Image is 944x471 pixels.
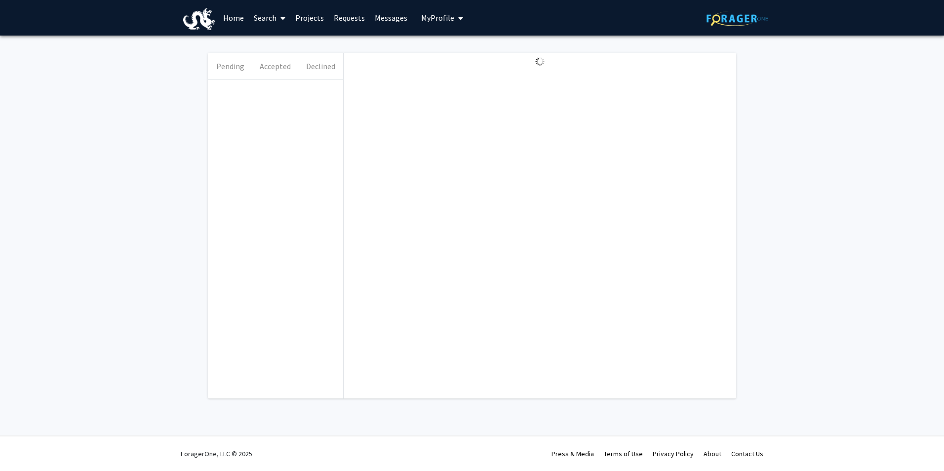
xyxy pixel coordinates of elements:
[370,0,412,35] a: Messages
[604,449,643,458] a: Terms of Use
[531,53,549,70] img: Loading
[290,0,329,35] a: Projects
[329,0,370,35] a: Requests
[421,13,454,23] span: My Profile
[253,53,298,79] button: Accepted
[707,11,768,26] img: ForagerOne Logo
[208,53,253,79] button: Pending
[181,436,252,471] div: ForagerOne, LLC © 2025
[249,0,290,35] a: Search
[653,449,694,458] a: Privacy Policy
[218,0,249,35] a: Home
[298,53,343,79] button: Declined
[183,8,215,30] img: Drexel University Logo
[704,449,721,458] a: About
[731,449,763,458] a: Contact Us
[7,427,42,464] iframe: Chat
[551,449,594,458] a: Press & Media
